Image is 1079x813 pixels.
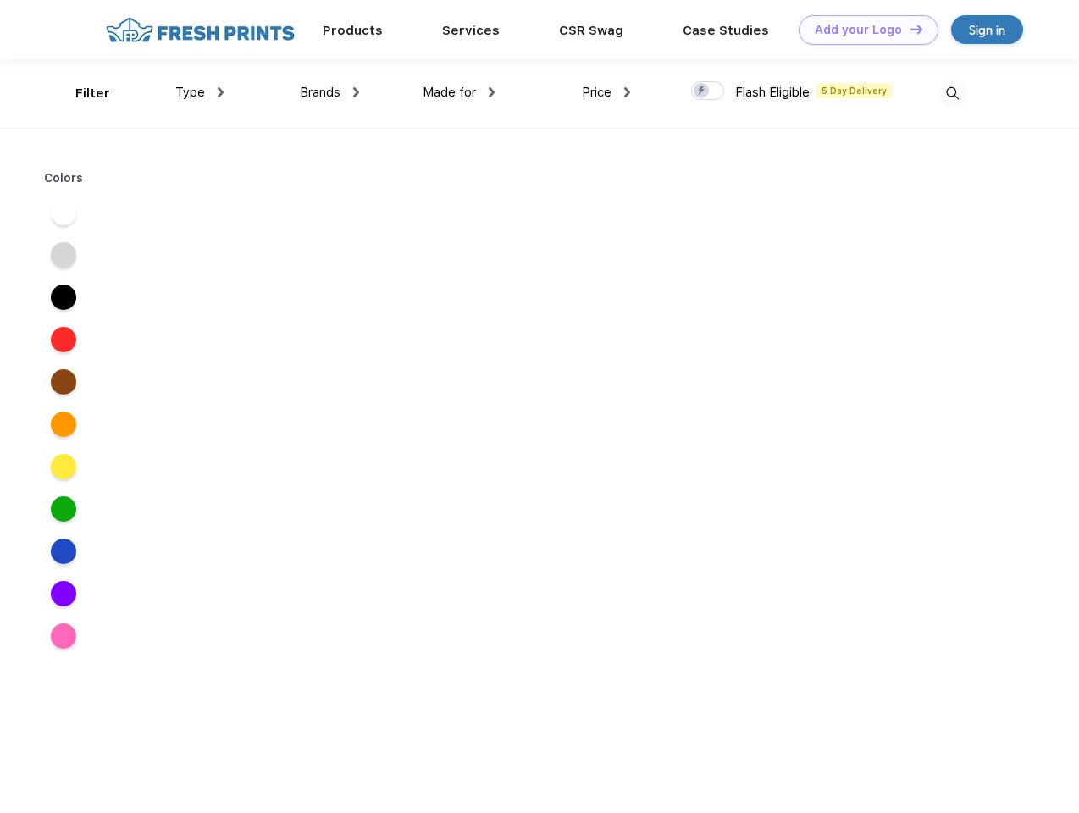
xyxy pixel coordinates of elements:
img: dropdown.png [353,87,359,97]
a: Sign in [951,15,1023,44]
img: dropdown.png [489,87,495,97]
span: Brands [300,85,340,100]
span: Type [175,85,205,100]
div: Add your Logo [815,23,902,37]
span: 5 Day Delivery [816,83,892,98]
span: Price [582,85,611,100]
div: Colors [31,169,97,187]
img: DT [910,25,922,34]
img: dropdown.png [624,87,630,97]
img: fo%20logo%202.webp [101,15,300,45]
a: Products [323,23,383,38]
img: desktop_search.svg [938,80,966,108]
img: dropdown.png [218,87,224,97]
span: Made for [423,85,476,100]
span: Flash Eligible [735,85,810,100]
div: Sign in [969,20,1005,40]
div: Filter [75,84,110,103]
